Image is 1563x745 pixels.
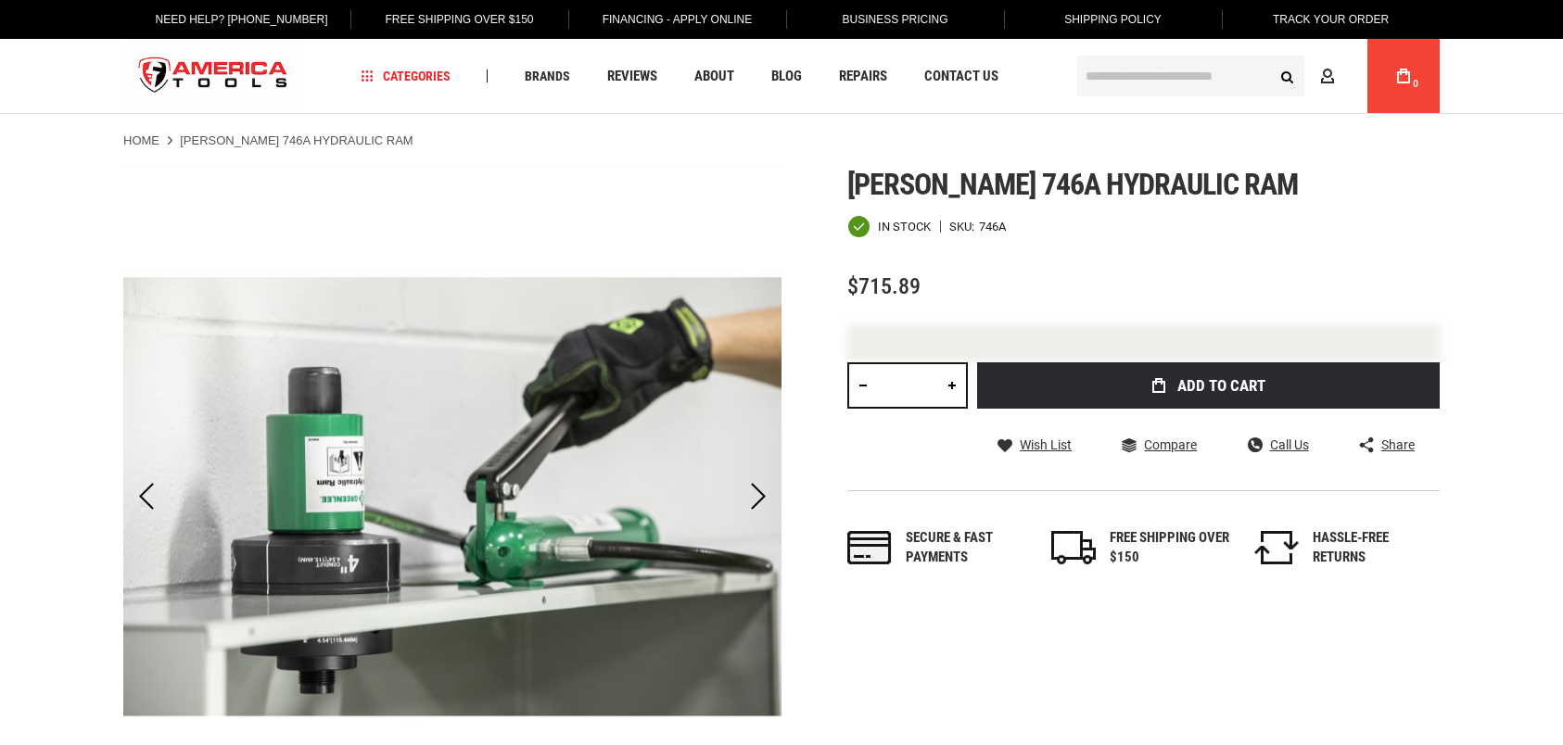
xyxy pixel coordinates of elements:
a: Compare [1122,436,1197,453]
a: Reviews [599,64,666,89]
strong: SKU [949,221,979,233]
span: Shipping Policy [1064,13,1162,26]
div: FREE SHIPPING OVER $150 [1110,528,1230,568]
span: In stock [878,221,931,233]
a: About [686,64,743,89]
span: Contact Us [924,69,998,83]
span: Reviews [607,69,657,83]
button: Add to Cart [977,362,1440,409]
span: Brands [525,69,570,82]
a: Blog [763,64,810,89]
span: Repairs [839,69,887,83]
button: Search [1269,58,1304,94]
span: [PERSON_NAME] 746a hydraulic ram [847,167,1298,202]
a: Repairs [831,64,896,89]
span: Blog [771,69,802,83]
a: Wish List [998,436,1072,453]
span: Call Us [1270,438,1309,451]
a: Brands [516,64,578,89]
span: $715.89 [847,273,921,299]
span: Share [1381,438,1415,451]
img: returns [1254,531,1299,564]
span: Compare [1144,438,1197,451]
img: payments [847,531,892,564]
div: Secure & fast payments [906,528,1026,568]
a: Contact Us [916,64,1007,89]
a: Call Us [1248,436,1309,453]
a: Home [123,133,159,149]
img: shipping [1051,531,1096,564]
a: Categories [353,64,459,89]
div: HASSLE-FREE RETURNS [1313,528,1433,568]
span: Categories [362,69,451,82]
strong: [PERSON_NAME] 746A HYDRAULIC RAM [180,133,413,147]
span: Add to Cart [1177,378,1265,394]
span: About [694,69,734,83]
div: 746A [979,221,1006,233]
span: Wish List [1020,438,1072,451]
span: 0 [1413,79,1418,89]
div: Availability [847,215,931,238]
a: 0 [1386,39,1421,113]
a: store logo [123,42,303,111]
img: America Tools [123,42,303,111]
